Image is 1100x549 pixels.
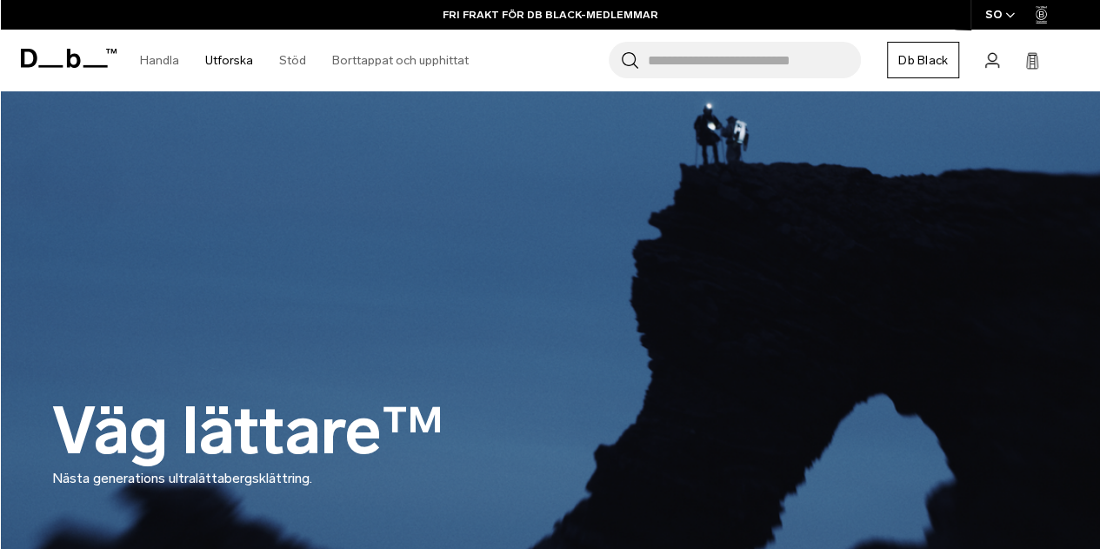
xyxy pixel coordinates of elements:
[985,8,1003,21] font: SO
[127,30,482,91] nav: Huvudnavigering
[279,53,306,68] font: Stöd
[332,53,469,68] font: Borttappat och upphittat
[224,470,312,486] font: bergsklättring.
[279,30,306,91] a: Stöd
[898,53,948,68] font: Db Black
[332,30,469,91] a: Borttappat och upphittat
[52,470,224,486] font: Nästa generations ultralätta
[887,42,959,78] a: Db Black
[205,30,253,91] a: Utforska
[443,9,658,21] font: FRI FRAKT FÖR DB BLACK-MEDLEMMAR
[205,53,253,68] font: Utforska
[140,53,179,68] font: Handla
[140,30,179,91] a: Handla
[52,392,444,471] font: Väg lättare™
